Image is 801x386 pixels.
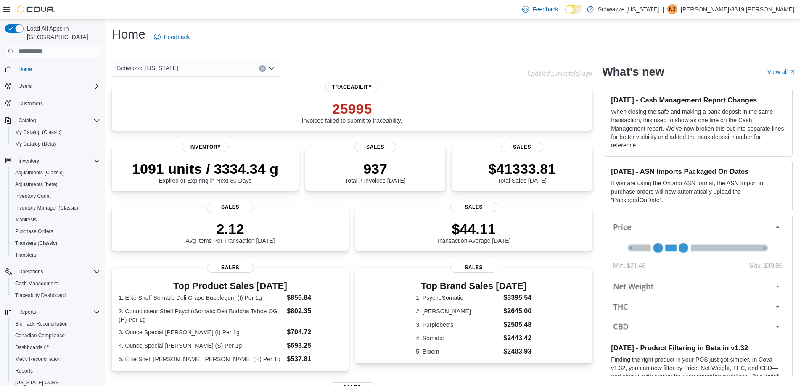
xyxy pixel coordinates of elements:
[325,82,379,92] span: Traceability
[8,138,103,150] button: My Catalog (Beta)
[503,320,531,330] dd: $2505.48
[15,332,65,339] span: Canadian Compliance
[2,80,103,92] button: Users
[503,347,531,357] dd: $2403.93
[503,333,531,343] dd: $2443.42
[12,203,100,213] span: Inventory Manager (Classic)
[12,226,100,236] span: Purchase Orders
[15,307,100,317] span: Reports
[8,214,103,226] button: Manifests
[2,115,103,126] button: Catalog
[8,190,103,202] button: Inventory Count
[12,354,64,364] a: Metrc Reconciliation
[19,309,36,315] span: Reports
[15,292,66,299] span: Traceabilty Dashboard
[12,139,100,149] span: My Catalog (Beta)
[2,266,103,278] button: Operations
[117,63,178,73] span: Schwazze [US_STATE]
[287,341,342,351] dd: $693.25
[15,141,56,147] span: My Catalog (Beta)
[12,366,36,376] a: Reports
[12,331,100,341] span: Canadian Compliance
[302,100,402,124] div: Invoices failed to submit to traceability.
[119,294,283,302] dt: 1. Elite Shelf Somatic Deli Grape Bubblegum (I) Per 1g
[112,26,145,43] h1: Home
[450,202,497,212] span: Sales
[8,179,103,190] button: Adjustments (beta)
[15,267,47,277] button: Operations
[598,4,659,14] p: Schwazze [US_STATE]
[15,116,39,126] button: Catalog
[287,327,342,337] dd: $704.72
[268,65,275,72] button: Open list of options
[8,318,103,330] button: BioTrack Reconciliation
[19,158,39,164] span: Inventory
[12,342,100,352] span: Dashboards
[12,366,100,376] span: Reports
[12,127,65,137] a: My Catalog (Classic)
[12,127,100,137] span: My Catalog (Classic)
[132,160,278,177] p: 1091 units / 3334.34 g
[164,33,190,41] span: Feedback
[416,347,500,356] dt: 5. Bloom
[12,238,61,248] a: Transfers (Classic)
[19,66,32,73] span: Home
[12,139,59,149] a: My Catalog (Beta)
[19,100,43,107] span: Customers
[8,202,103,214] button: Inventory Manager (Classic)
[8,249,103,261] button: Transfers
[416,320,500,329] dt: 3. Purplebee's
[345,160,405,184] div: Total # Invoices [DATE]
[789,70,794,75] svg: External link
[15,252,36,258] span: Transfers
[207,263,254,273] span: Sales
[24,24,100,41] span: Load All Apps in [GEOGRAPHIC_DATA]
[287,306,342,316] dd: $802.35
[15,320,68,327] span: BioTrack Reconciliation
[12,179,100,189] span: Adjustments (beta)
[15,98,100,108] span: Customers
[15,129,62,136] span: My Catalog (Classic)
[15,280,58,287] span: Cash Management
[611,96,785,104] h3: [DATE] - Cash Management Report Changes
[12,319,100,329] span: BioTrack Reconciliation
[767,68,794,75] a: View allExternal link
[19,83,32,89] span: Users
[15,228,53,235] span: Purchase Orders
[19,117,36,124] span: Catalog
[119,281,342,291] h3: Top Product Sales [DATE]
[8,330,103,341] button: Canadian Compliance
[532,5,558,13] span: Feedback
[302,100,402,117] p: 25995
[15,64,100,74] span: Home
[15,368,33,374] span: Reports
[287,293,342,303] dd: $856.84
[2,63,103,75] button: Home
[8,289,103,301] button: Traceabilty Dashboard
[611,179,785,204] p: If you are using the Ontario ASN format, the ASN Import in purchase orders will now automatically...
[151,29,193,45] a: Feedback
[15,156,100,166] span: Inventory
[8,341,103,353] a: Dashboards
[519,1,561,18] a: Feedback
[437,221,511,244] div: Transaction Average [DATE]
[12,191,100,201] span: Inventory Count
[132,160,278,184] div: Expired or Expiring in Next 30 Days
[12,319,71,329] a: BioTrack Reconciliation
[488,160,556,177] p: $41333.81
[416,294,500,302] dt: 1. PsychoSomatic
[611,344,785,352] h3: [DATE] - Product Filtering in Beta in v1.32
[488,160,556,184] div: Total Sales [DATE]
[611,108,785,150] p: When closing the safe and making a bank deposit in the same transaction, this used to show as one...
[527,70,592,77] p: Updated 1 minute(s) ago
[416,281,531,291] h3: Top Brand Sales [DATE]
[12,179,61,189] a: Adjustments (beta)
[119,307,283,324] dt: 2. Connoisseur Shelf PsychoSomatic Deli Buddha Tahoe OG (H) Per 1g
[15,81,100,91] span: Users
[12,238,100,248] span: Transfers (Classic)
[565,5,583,14] input: Dark Mode
[611,167,785,176] h3: [DATE] - ASN Imports Packaged On Dates
[12,250,40,260] a: Transfers
[119,328,283,336] dt: 3. Ounce Special [PERSON_NAME] (I) Per 1g
[8,126,103,138] button: My Catalog (Classic)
